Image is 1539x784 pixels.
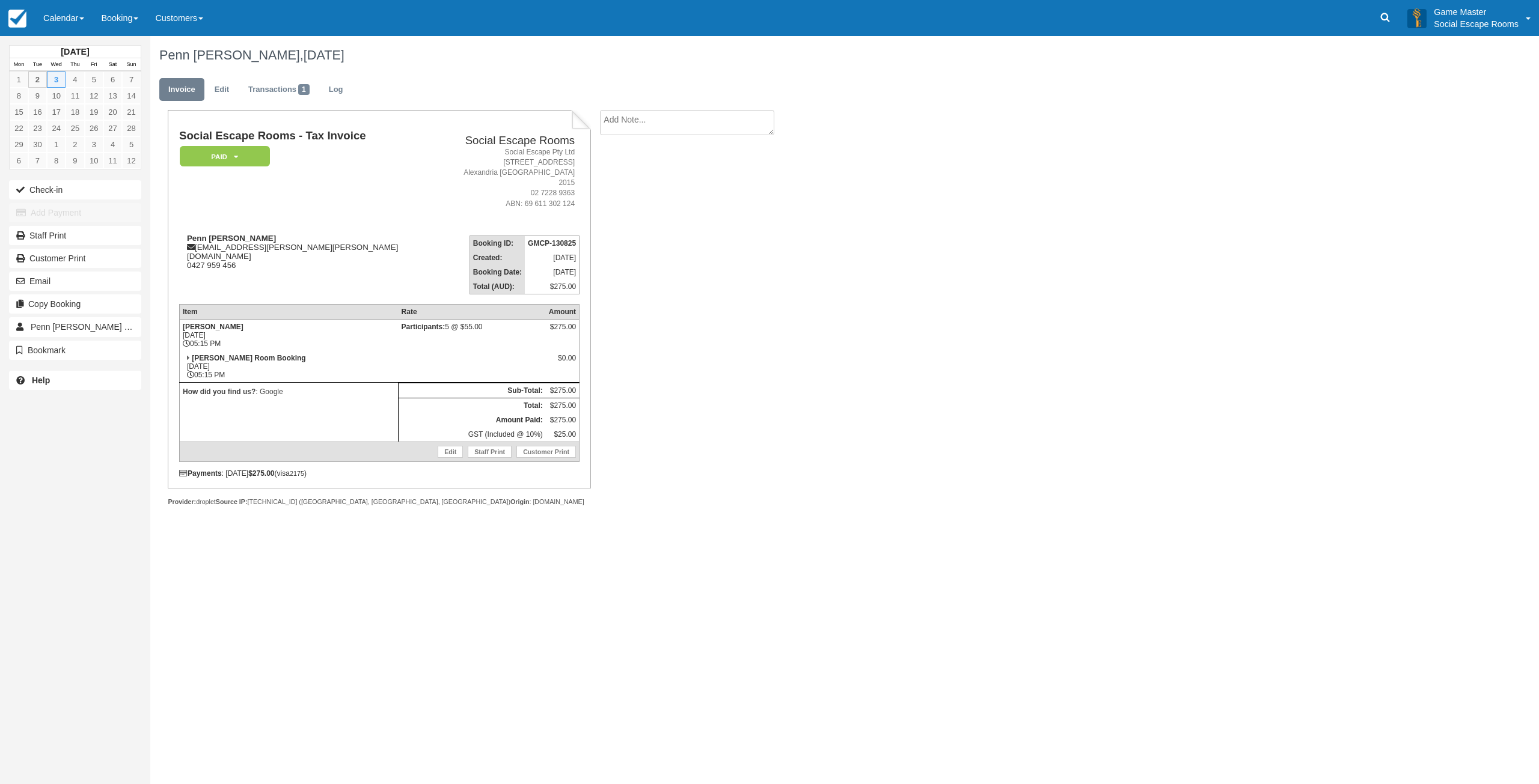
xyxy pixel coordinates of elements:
button: Bookmark [9,341,141,360]
div: $0.00 [549,354,576,372]
em: Paid [180,146,270,167]
a: 5 [122,136,141,153]
td: $275.00 [546,398,580,413]
a: Help [9,371,141,390]
a: 2 [28,71,47,88]
img: checkfront-main-nav-mini-logo.png [8,10,26,28]
strong: GMCP-130825 [528,239,576,248]
a: 7 [28,153,47,169]
button: Copy Booking [9,294,141,314]
a: Penn [PERSON_NAME] 1 [9,317,141,336]
th: Item [179,304,398,319]
a: 13 [103,88,122,104]
a: Edit [206,78,238,102]
th: Total: [399,398,546,413]
a: 14 [122,88,141,104]
strong: Source IP: [216,498,248,505]
h1: Penn [PERSON_NAME], [159,48,1296,62]
strong: $275.00 [248,469,274,478]
img: A3 [1407,8,1427,28]
a: 18 [66,104,84,120]
strong: [DATE] [61,47,89,56]
td: [DATE] [525,251,580,265]
a: 10 [85,153,103,169]
span: 1 [124,322,136,333]
th: Rate [399,304,546,319]
a: Staff Print [468,446,512,458]
a: 19 [85,104,103,120]
a: Staff Print [9,226,141,245]
a: 15 [10,104,28,120]
td: GST (Included @ 10%) [399,427,546,442]
div: droplet [TECHNICAL_ID] ([GEOGRAPHIC_DATA], [GEOGRAPHIC_DATA], [GEOGRAPHIC_DATA]) : [DOMAIN_NAME] [168,497,590,506]
a: Customer Print [516,446,576,458]
span: 1 [298,84,310,95]
strong: [PERSON_NAME] [183,323,243,331]
strong: How did you find us? [183,387,255,396]
a: 28 [122,120,141,136]
th: Mon [10,58,28,71]
td: $275.00 [546,383,580,398]
a: 3 [47,71,66,88]
th: Booking ID: [470,236,525,251]
a: 12 [122,153,141,169]
b: Help [32,375,50,385]
th: Tue [28,58,47,71]
p: : Google [183,386,395,398]
a: 24 [47,120,66,136]
a: 29 [10,136,28,153]
button: Check-in [9,180,141,199]
a: 1 [10,71,28,88]
div: $275.00 [549,323,576,341]
a: 7 [122,71,141,88]
button: Add Payment [9,203,141,222]
a: 1 [47,136,66,153]
strong: Provider: [168,498,196,505]
a: 17 [47,104,66,120]
a: 10 [47,88,66,104]
span: [DATE] [304,47,344,62]
a: 27 [103,120,122,136]
a: Transactions1 [239,78,319,102]
a: 3 [85,136,103,153]
a: Edit [438,446,463,458]
th: Sub-Total: [399,383,546,398]
th: Wed [47,58,66,71]
th: Sun [122,58,141,71]
strong: Penn [PERSON_NAME] [187,234,276,243]
strong: [PERSON_NAME] Room Booking [192,354,305,362]
a: 6 [103,71,122,88]
th: Sat [103,58,122,71]
a: 4 [66,71,84,88]
a: 5 [85,71,103,88]
th: Amount Paid: [399,413,546,427]
address: Social Escape Pty Ltd [STREET_ADDRESS] Alexandria [GEOGRAPHIC_DATA] 2015 02 7228 9363 ABN: 69 611... [450,147,575,209]
a: 20 [103,104,122,120]
td: [DATE] 05:15 PM [179,351,398,383]
td: $275.00 [546,413,580,427]
a: 12 [85,88,103,104]
a: 21 [122,104,141,120]
h2: Social Escape Rooms [450,135,575,147]
p: Game Master [1434,6,1519,18]
a: 22 [10,120,28,136]
a: Paid [179,145,266,168]
a: 2 [66,136,84,153]
a: 11 [103,153,122,169]
td: 5 @ $55.00 [399,319,546,351]
p: Social Escape Rooms [1434,18,1519,30]
td: [DATE] [525,265,580,279]
a: 8 [10,88,28,104]
td: [DATE] 05:15 PM [179,319,398,351]
th: Created: [470,251,525,265]
a: 26 [85,120,103,136]
small: 2175 [290,470,304,477]
strong: Payments [179,469,222,478]
a: 25 [66,120,84,136]
a: 11 [66,88,84,104]
th: Total (AUD): [470,279,525,294]
a: 9 [28,88,47,104]
a: 4 [103,136,122,153]
strong: Origin [510,498,529,505]
a: 8 [47,153,66,169]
